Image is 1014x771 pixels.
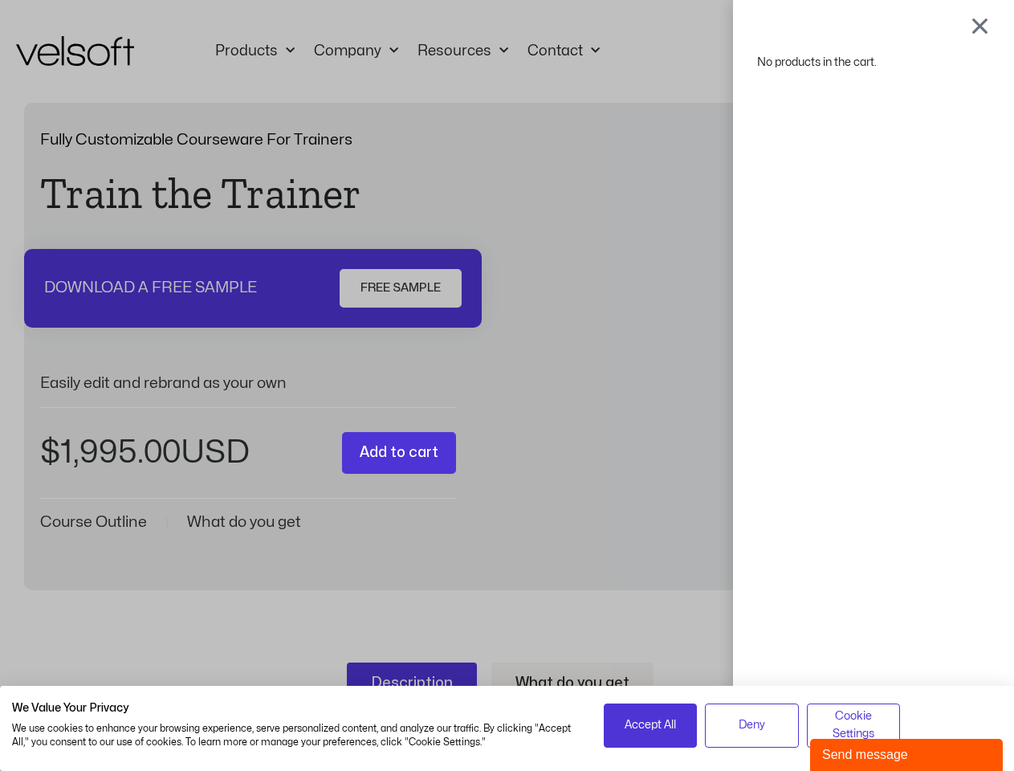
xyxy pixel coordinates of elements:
[757,51,990,73] div: No products in the cart.
[40,376,456,391] p: Easily edit and rebrand as your own
[739,716,765,734] span: Deny
[705,704,799,748] button: Deny all cookies
[817,708,890,744] span: Cookie Settings
[40,437,60,468] span: $
[807,704,901,748] button: Adjust cookie preferences
[342,432,456,475] button: Add to cart
[40,515,147,530] a: Course Outline
[810,736,1006,771] iframe: chat widget
[625,716,676,734] span: Accept All
[12,722,580,749] p: We use cookies to enhance your browsing experience, serve personalized content, and analyze our t...
[12,701,580,716] h2: We Value Your Privacy
[40,437,181,468] bdi: 1,995.00
[187,515,301,530] a: What do you get
[604,704,698,748] button: Accept all cookies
